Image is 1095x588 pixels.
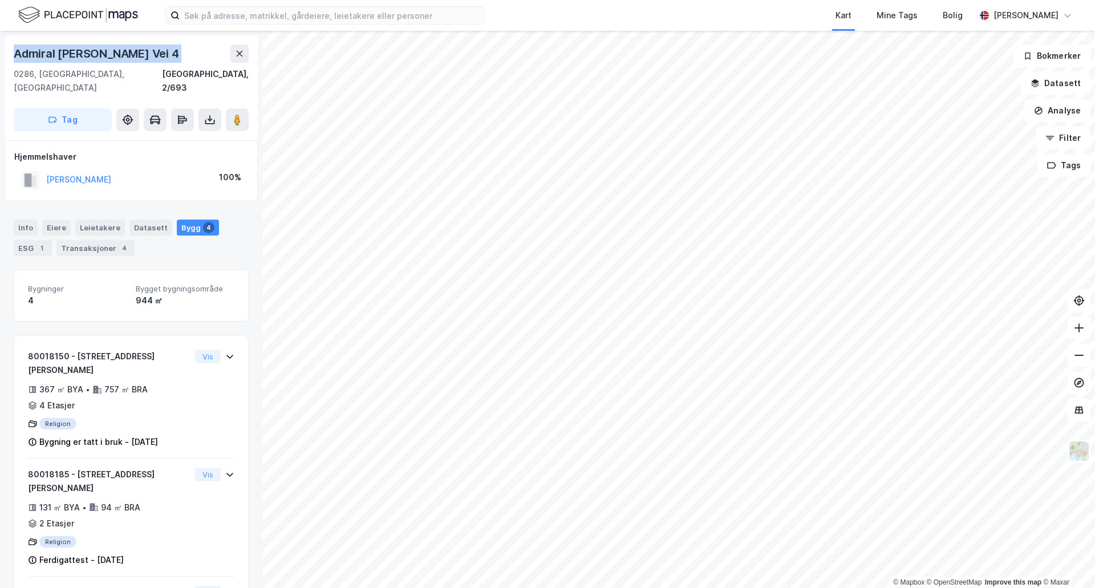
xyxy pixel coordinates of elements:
[36,242,47,254] div: 1
[28,294,127,307] div: 4
[56,240,135,256] div: Transaksjoner
[14,240,52,256] div: ESG
[101,501,140,514] div: 94 ㎡ BRA
[877,9,918,22] div: Mine Tags
[1068,440,1090,462] img: Z
[14,108,112,131] button: Tag
[39,553,124,567] div: Ferdigattest - [DATE]
[1038,533,1095,588] div: Kontrollprogram for chat
[18,5,138,25] img: logo.f888ab2527a4732fd821a326f86c7f29.svg
[836,9,851,22] div: Kart
[195,350,221,363] button: Vis
[14,220,38,236] div: Info
[42,220,71,236] div: Eiere
[136,294,234,307] div: 944 ㎡
[129,220,172,236] div: Datasett
[39,399,75,412] div: 4 Etasjer
[82,503,87,512] div: •
[104,383,148,396] div: 757 ㎡ BRA
[136,284,234,294] span: Bygget bygningsområde
[28,468,190,495] div: 80018185 - [STREET_ADDRESS][PERSON_NAME]
[177,220,219,236] div: Bygg
[14,150,248,164] div: Hjemmelshaver
[75,220,125,236] div: Leietakere
[39,383,83,396] div: 367 ㎡ BYA
[985,578,1041,586] a: Improve this map
[927,578,982,586] a: OpenStreetMap
[14,67,162,95] div: 0286, [GEOGRAPHIC_DATA], [GEOGRAPHIC_DATA]
[1038,533,1095,588] iframe: Chat Widget
[1024,99,1090,122] button: Analyse
[86,385,90,394] div: •
[219,171,241,184] div: 100%
[1036,127,1090,149] button: Filter
[1013,44,1090,67] button: Bokmerker
[14,44,181,63] div: Admiral [PERSON_NAME] Vei 4
[39,517,74,530] div: 2 Etasjer
[893,578,924,586] a: Mapbox
[195,468,221,481] button: Vis
[993,9,1058,22] div: [PERSON_NAME]
[1021,72,1090,95] button: Datasett
[39,435,158,449] div: Bygning er tatt i bruk - [DATE]
[28,350,190,377] div: 80018150 - [STREET_ADDRESS][PERSON_NAME]
[119,242,130,254] div: 4
[162,67,249,95] div: [GEOGRAPHIC_DATA], 2/693
[1037,154,1090,177] button: Tags
[203,222,214,233] div: 4
[39,501,80,514] div: 131 ㎡ BYA
[180,7,484,24] input: Søk på adresse, matrikkel, gårdeiere, leietakere eller personer
[28,284,127,294] span: Bygninger
[943,9,963,22] div: Bolig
